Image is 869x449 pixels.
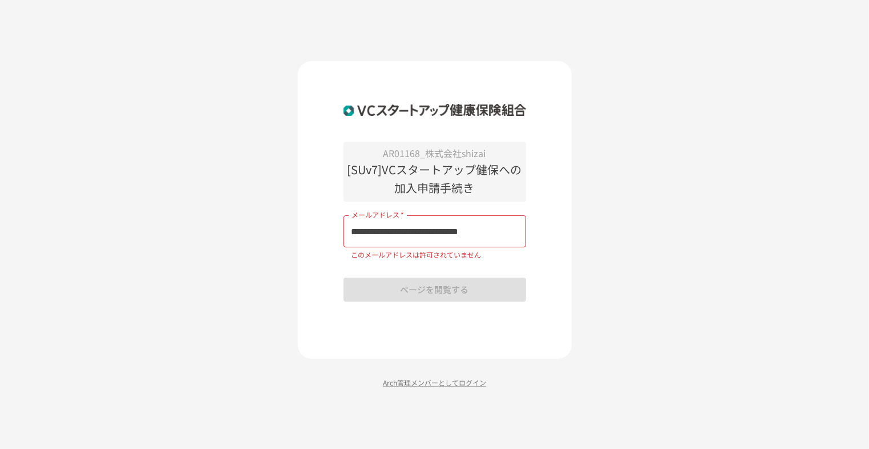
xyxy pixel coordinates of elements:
p: このメールアドレスは許可されていません [351,249,518,260]
p: AR01168_株式会社shizai [343,146,526,161]
p: Arch管理メンバーとしてログイン [298,377,572,388]
label: メールアドレス [351,210,404,220]
img: ZDfHsVrhrXUoWEWGWYf8C4Fv4dEjYTEDCNvmL73B7ox [343,95,526,125]
p: [SUv7]VCスタートアップ健保への加入申請手続き [343,161,526,197]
